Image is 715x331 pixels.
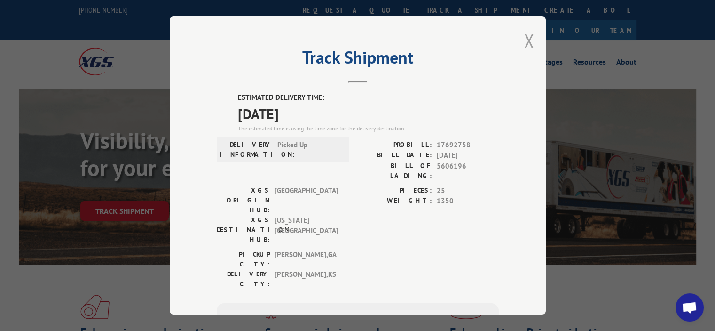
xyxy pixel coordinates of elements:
button: Close modal [524,28,534,53]
label: PROBILL: [358,140,432,151]
label: ESTIMATED DELIVERY TIME: [238,92,499,103]
label: BILL DATE: [358,150,432,161]
label: BILL OF LADING: [358,161,432,181]
span: [GEOGRAPHIC_DATA] [275,186,338,215]
span: [PERSON_NAME] , GA [275,250,338,269]
div: Open chat [676,293,704,322]
span: 5606196 [437,161,499,181]
h2: Track Shipment [217,51,499,69]
span: 1350 [437,196,499,207]
span: [DATE] [437,150,499,161]
div: The estimated time is using the time zone for the delivery destination. [238,124,499,133]
label: PICKUP CITY: [217,250,270,269]
label: DELIVERY INFORMATION: [220,140,273,160]
label: PIECES: [358,186,432,196]
span: [PERSON_NAME] , KS [275,269,338,289]
span: 17692758 [437,140,499,151]
span: Picked Up [277,140,341,160]
label: WEIGHT: [358,196,432,207]
label: DELIVERY CITY: [217,269,270,289]
span: [US_STATE][GEOGRAPHIC_DATA] [275,215,338,245]
span: 25 [437,186,499,196]
span: [DATE] [238,103,499,124]
label: XGS ORIGIN HUB: [217,186,270,215]
label: XGS DESTINATION HUB: [217,215,270,245]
